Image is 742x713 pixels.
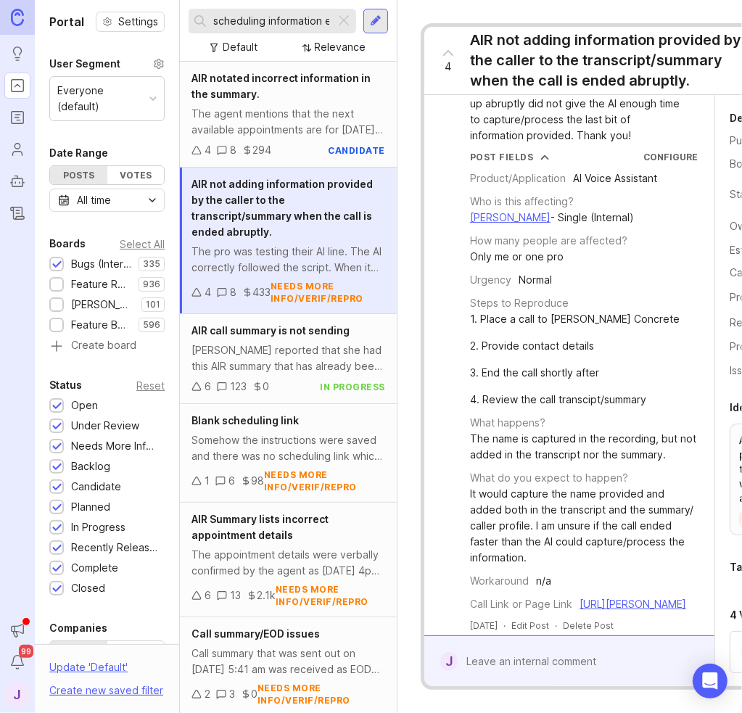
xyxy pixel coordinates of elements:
div: The pro was testing their AI line. The AI correctly followed the script. When it got to the point... [191,244,385,276]
span: 4 [445,59,452,75]
div: candidate [329,144,386,157]
p: 101 [146,299,160,310]
a: Portal [4,73,30,99]
div: Who is this affecting? [470,194,574,210]
div: Edit Post [511,619,549,632]
div: Call Link or Page Link [470,596,572,612]
h1: Portal [49,13,84,30]
div: [PERSON_NAME] (Public) [71,297,134,313]
div: Reset [136,382,165,390]
a: [URL][PERSON_NAME] [580,598,686,610]
div: AI Voice Assistant [573,170,657,186]
div: 6 [228,473,235,489]
div: Candidate [71,479,121,495]
div: Status [49,376,82,394]
div: Recently Released [71,540,157,556]
div: Bugs (Internal) [71,256,131,272]
div: 294 [252,142,271,158]
div: 8 [230,284,236,300]
div: · [555,619,557,632]
div: Workaround [470,573,529,589]
span: AIR not adding information provided by the caller to the transcript/summary when the call is ende... [191,178,373,238]
p: 335 [143,258,160,270]
button: J [4,681,30,707]
span: Settings [118,15,158,29]
div: Default [223,39,258,55]
a: Configure [643,152,698,162]
a: [DATE] [470,619,498,632]
a: Blank scheduling linkSomehow the instructions were saved and there was no scheduling link which c... [180,404,397,503]
a: AIR notated incorrect information in the summary.The agent mentions that the next available appoi... [180,62,397,168]
div: Select All [120,240,165,248]
div: Complete [71,560,118,576]
div: Feature Requests (Internal) [71,276,131,292]
div: How many people are affected? [470,233,627,249]
div: 6 [205,379,211,395]
div: Urgency [470,272,511,288]
div: Steps to Reproduce [470,295,569,311]
span: AIR notated incorrect information in the summary. [191,72,371,100]
a: Create board [49,340,165,353]
div: It would capture the name provided and added both in the transcript and the summary/ caller profi... [470,486,698,566]
div: Under Review [71,418,139,434]
div: User Segment [49,55,120,73]
div: Needs More Info/verif/repro [71,438,157,454]
div: Boards [49,235,86,252]
div: The name is captured in the recording, but not added in the transcript nor the summary. [470,431,698,463]
div: 0 [251,686,257,702]
div: Create new saved filter [49,683,163,698]
div: 3. End the call shortly after [470,365,680,381]
div: Companies [49,619,107,637]
p: 596 [143,319,160,331]
div: Open Intercom Messenger [693,664,727,698]
div: 2. Provide contact details [470,338,680,354]
div: Somehow the instructions were saved and there was no scheduling link which caused our agent calls... [191,432,385,464]
div: Planned [71,499,110,515]
a: AIR Summary lists incorrect appointment detailsThe appointment details were verbally confirmed by... [180,503,397,617]
div: 6 [205,588,211,603]
div: 2.1k [257,588,276,603]
div: Only me or one pro [470,249,564,265]
div: Call summary that was sent out on [DATE] 5:41 am was received as EOD on [DATE] 1:41 pm [191,646,385,677]
button: Post Fields [470,151,550,163]
button: Announcements [4,617,30,643]
a: Ideas [4,41,30,67]
div: Feature Board Sandbox [DATE] [71,317,131,333]
div: 98 [251,473,264,489]
div: needs more info/verif/repro [276,583,385,608]
div: Product/Application [470,170,566,186]
svg: toggle icon [141,194,164,206]
a: Roadmaps [4,104,30,131]
div: J [440,652,458,671]
div: needs more info/verif/repro [257,682,385,706]
span: Blank scheduling link [191,414,299,426]
div: 4 [205,142,211,158]
a: Users [4,136,30,162]
div: Backlog [71,458,110,474]
div: 0 [263,379,269,395]
div: Delete Post [563,619,614,632]
div: The appointment details were verbally confirmed by the agent as [DATE] 4pm. The AIR Summary inclu... [191,547,385,579]
div: All time [77,192,111,208]
div: 4 [205,284,211,300]
div: What happens? [470,415,545,431]
div: 123 [230,379,247,395]
div: Date Range [49,144,108,162]
div: What do you expect to happen? [470,470,628,486]
a: [PERSON_NAME] [470,211,551,223]
div: Relevance [315,39,366,55]
div: 1 [205,473,210,489]
div: Update ' Default ' [49,659,128,683]
div: 3 [229,686,235,702]
a: AIR call summary is not sending[PERSON_NAME] reported that she had this AIR summary that has alre... [180,314,397,404]
span: AIR Summary lists incorrect appointment details [191,513,329,541]
span: Call summary/EOD issues [191,627,320,640]
div: The agent mentions that the next available appointments are for [DATE], or [DATE]. However, in th... [191,106,385,138]
div: Votes [107,166,165,184]
a: Changelog [4,200,30,226]
span: AIR call summary is not sending [191,324,350,337]
span: 99 [19,645,33,658]
a: AIR not adding information provided by the caller to the transcript/summary when the call is ende... [180,168,397,314]
div: in progress [321,381,386,393]
p: 936 [143,279,160,290]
